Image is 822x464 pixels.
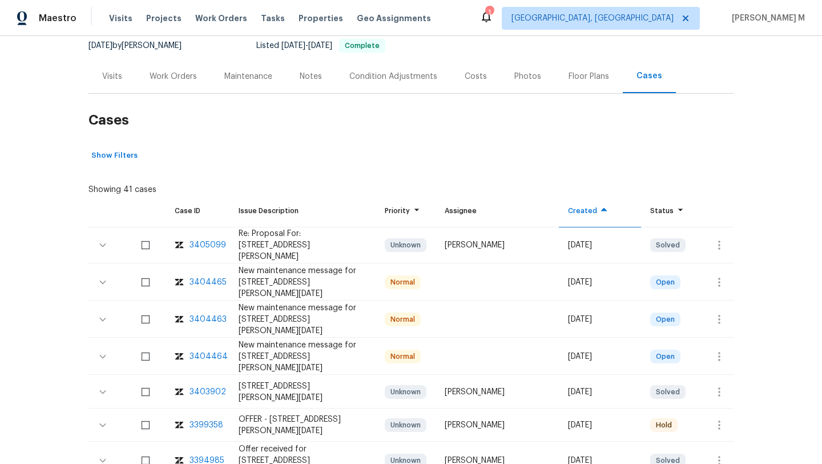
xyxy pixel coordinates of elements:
[109,13,132,24] span: Visits
[150,71,197,82] div: Work Orders
[239,302,366,337] div: New maintenance message for [STREET_ADDRESS][PERSON_NAME][DATE]
[175,351,220,362] a: zendesk-icon3404464
[175,277,184,288] img: zendesk-icon
[175,314,184,325] img: zendesk-icon
[651,386,684,398] span: Solved
[239,339,366,374] div: New maintenance message for [STREET_ADDRESS][PERSON_NAME][DATE]
[340,42,384,49] span: Complete
[349,71,437,82] div: Condition Adjustments
[190,277,227,288] div: 3404465
[651,239,684,251] span: Solved
[569,71,609,82] div: Floor Plans
[651,419,676,431] span: Hold
[146,13,182,24] span: Projects
[239,205,366,217] div: Issue Description
[88,42,112,50] span: [DATE]
[190,351,228,362] div: 3404464
[175,419,220,431] a: zendesk-icon3399358
[39,13,76,24] span: Maestro
[175,419,184,431] img: zendesk-icon
[256,42,385,50] span: Listed
[190,239,226,251] div: 3405099
[445,239,550,251] div: [PERSON_NAME]
[651,351,679,362] span: Open
[102,71,122,82] div: Visits
[568,386,632,398] div: [DATE]
[386,351,420,362] span: Normal
[261,14,285,22] span: Tasks
[299,13,343,24] span: Properties
[651,277,679,288] span: Open
[568,351,632,362] div: [DATE]
[88,147,140,165] button: Show Filters
[308,42,332,50] span: [DATE]
[386,419,425,431] span: Unknown
[386,277,420,288] span: Normal
[445,386,550,398] div: [PERSON_NAME]
[190,419,223,431] div: 3399358
[568,205,632,217] div: Created
[650,205,687,217] div: Status
[485,7,493,18] div: 1
[91,149,138,162] span: Show Filters
[568,419,632,431] div: [DATE]
[445,419,550,431] div: [PERSON_NAME]
[514,71,541,82] div: Photos
[357,13,431,24] span: Geo Assignments
[190,386,226,398] div: 3403902
[651,314,679,325] span: Open
[636,70,662,82] div: Cases
[88,179,156,195] div: Showing 41 cases
[281,42,305,50] span: [DATE]
[568,239,632,251] div: [DATE]
[386,386,425,398] span: Unknown
[445,205,550,217] div: Assignee
[175,239,184,251] img: zendesk-icon
[224,71,272,82] div: Maintenance
[239,414,366,437] div: OFFER - [STREET_ADDRESS][PERSON_NAME][DATE]
[727,13,805,24] span: [PERSON_NAME] M
[386,314,420,325] span: Normal
[175,205,220,217] div: Case ID
[568,277,632,288] div: [DATE]
[239,265,366,299] div: New maintenance message for [STREET_ADDRESS][PERSON_NAME][DATE]
[175,314,220,325] a: zendesk-icon3404463
[88,39,195,53] div: by [PERSON_NAME]
[175,277,220,288] a: zendesk-icon3404465
[175,386,220,398] a: zendesk-icon3403902
[190,314,227,325] div: 3404463
[465,71,487,82] div: Costs
[239,228,366,262] div: Re: Proposal For: [STREET_ADDRESS][PERSON_NAME]
[239,381,366,403] div: [STREET_ADDRESS][PERSON_NAME][DATE]
[385,205,426,217] div: Priority
[281,42,332,50] span: -
[300,71,322,82] div: Notes
[195,13,247,24] span: Work Orders
[511,13,674,24] span: [GEOGRAPHIC_DATA], [GEOGRAPHIC_DATA]
[386,239,425,251] span: Unknown
[175,386,184,398] img: zendesk-icon
[568,314,632,325] div: [DATE]
[175,239,220,251] a: zendesk-icon3405099
[175,351,184,362] img: zendesk-icon
[88,94,734,147] h2: Cases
